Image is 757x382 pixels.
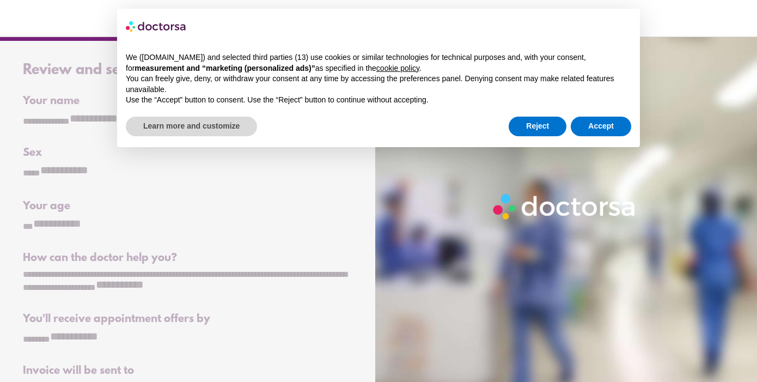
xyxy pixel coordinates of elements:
[126,74,631,95] p: You can freely give, deny, or withdraw your consent at any time by accessing the preferences pane...
[23,200,187,213] div: Your age
[23,365,355,377] div: Invoice will be sent to
[489,190,640,223] img: Logo-Doctorsa-trans-White-partial-flat.png
[571,117,631,136] button: Accept
[23,313,355,325] div: You'll receive appointment offers by
[509,117,566,136] button: Reject
[23,62,355,78] div: Review and send your request
[376,64,419,72] a: cookie policy
[23,95,355,107] div: Your name
[23,147,355,159] div: Sex
[126,52,631,74] p: We ([DOMAIN_NAME]) and selected third parties (13) use cookies or similar technologies for techni...
[135,64,315,72] strong: measurement and “marketing (personalized ads)”
[126,117,257,136] button: Learn more and customize
[126,95,631,106] p: Use the “Accept” button to consent. Use the “Reject” button to continue without accepting.
[23,252,355,264] div: How can the doctor help you?
[126,17,187,35] img: logo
